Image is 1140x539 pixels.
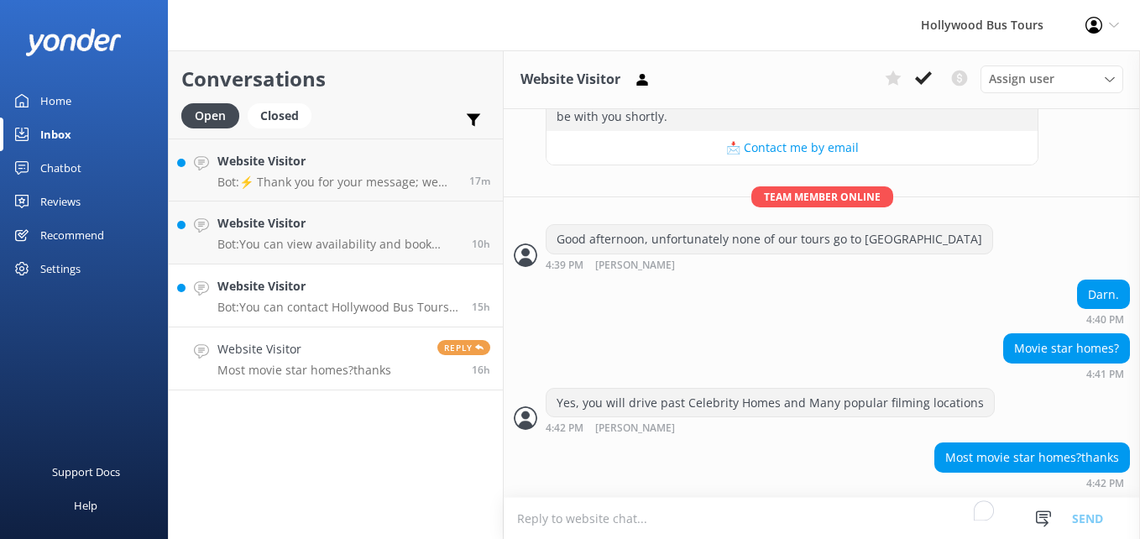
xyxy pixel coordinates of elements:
div: Good afternoon, unfortunately none of our tours go to [GEOGRAPHIC_DATA] [546,225,992,254]
a: Website VisitorBot:You can view availability and book your bus tour online at [URL][DOMAIN_NAME].10h [169,201,503,264]
div: Assign User [981,65,1123,92]
textarea: To enrich screen reader interactions, please activate Accessibility in Grammarly extension settings [504,498,1140,539]
a: Closed [248,106,320,124]
span: Sep 29 2025 05:43pm (UTC -07:00) America/Tijuana [472,300,490,314]
strong: 4:42 PM [546,423,583,434]
div: Reviews [40,185,81,218]
div: Recommend [40,218,104,252]
div: Home [40,84,71,118]
strong: 4:42 PM [1086,479,1124,489]
a: Website VisitorBot:⚡ Thank you for your message; we are connecting you to a team member who will ... [169,139,503,201]
p: Most movie star homes?thanks [217,363,391,378]
h3: Website Visitor [520,69,620,91]
div: Darn. [1078,280,1129,309]
div: Settings [40,252,81,285]
div: Sep 29 2025 04:41pm (UTC -07:00) America/Tijuana [1003,368,1130,379]
strong: 4:41 PM [1086,369,1124,379]
span: [PERSON_NAME] [595,260,675,271]
span: Sep 30 2025 08:34am (UTC -07:00) America/Tijuana [469,174,490,188]
button: 📩 Contact me by email [546,131,1038,165]
strong: 4:40 PM [1086,315,1124,325]
div: Yes, you will drive past Celebrity Homes and Many popular filming locations [546,389,994,417]
strong: 4:39 PM [546,260,583,271]
h2: Conversations [181,63,490,95]
div: Support Docs [52,455,120,489]
div: ⚡ Thank you for your message; we are connecting you to a team member who will be with you shortly. [546,86,1038,131]
h4: Website Visitor [217,277,459,296]
span: Team member online [751,186,893,207]
div: Movie star homes? [1004,334,1129,363]
div: Sep 29 2025 04:42pm (UTC -07:00) America/Tijuana [546,421,995,434]
div: Sep 29 2025 04:39pm (UTC -07:00) America/Tijuana [546,259,993,271]
span: Sep 29 2025 10:20pm (UTC -07:00) America/Tijuana [472,237,490,251]
a: Website VisitorMost movie star homes?thanksReply16h [169,327,503,390]
p: Bot: ⚡ Thank you for your message; we are connecting you to a team member who will be with you sh... [217,175,457,190]
div: Chatbot [40,151,81,185]
span: Reply [437,340,490,355]
div: Open [181,103,239,128]
p: Bot: You can view availability and book your bus tour online at [URL][DOMAIN_NAME]. [217,237,459,252]
div: Sep 29 2025 04:40pm (UTC -07:00) America/Tijuana [1077,313,1130,325]
span: Sep 29 2025 04:42pm (UTC -07:00) America/Tijuana [472,363,490,377]
div: Inbox [40,118,71,151]
div: Sep 29 2025 04:42pm (UTC -07:00) America/Tijuana [934,477,1130,489]
div: Help [74,489,97,522]
h4: Website Visitor [217,214,459,233]
a: Website VisitorBot:You can contact Hollywood Bus Tours by phone at [PHONE_NUMBER] or by email at ... [169,264,503,327]
h4: Website Visitor [217,340,391,358]
div: Closed [248,103,311,128]
a: Open [181,106,248,124]
div: Most movie star homes?thanks [935,443,1129,472]
span: Assign user [989,70,1054,88]
p: Bot: You can contact Hollywood Bus Tours by phone at [PHONE_NUMBER] or by email at [EMAIL_ADDRESS... [217,300,459,315]
img: yonder-white-logo.png [25,29,122,56]
h4: Website Visitor [217,152,457,170]
span: [PERSON_NAME] [595,423,675,434]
